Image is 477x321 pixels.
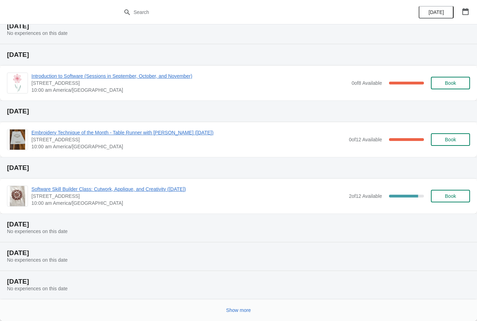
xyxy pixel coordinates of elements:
[445,137,456,142] span: Book
[7,249,470,256] h2: [DATE]
[223,304,254,316] button: Show more
[31,73,348,80] span: Introduction to Software (Sessions in September, October, and November)
[349,137,382,142] span: 0 of 12 Available
[431,77,470,89] button: Book
[10,129,25,150] img: Embroidery Technique of the Month - Table Runner with BERNINA Cutwork (September 9, 2025) | 1300 ...
[31,129,345,136] span: Embroidery Technique of the Month - Table Runner with [PERSON_NAME] ([DATE])
[445,193,456,199] span: Book
[352,80,382,86] span: 0 of 8 Available
[7,229,68,234] span: No experiences on this date
[31,136,345,143] span: [STREET_ADDRESS]
[7,23,470,30] h2: [DATE]
[7,257,68,263] span: No experiences on this date
[431,190,470,202] button: Book
[431,133,470,146] button: Book
[12,73,23,93] img: Introduction to Software (Sessions in September, October, and November) | 1300 Salem Rd SW, Suite...
[31,143,345,150] span: 10:00 am America/[GEOGRAPHIC_DATA]
[31,87,348,94] span: 10:00 am America/[GEOGRAPHIC_DATA]
[428,9,444,15] span: [DATE]
[31,80,348,87] span: [STREET_ADDRESS]
[31,200,345,207] span: 10:00 am America/[GEOGRAPHIC_DATA]
[7,164,470,171] h2: [DATE]
[226,307,251,313] span: Show more
[7,286,68,291] span: No experiences on this date
[7,51,470,58] h2: [DATE]
[31,193,345,200] span: [STREET_ADDRESS]
[419,6,454,18] button: [DATE]
[10,186,25,206] img: Software Skill Builder Class: Cutwork, Applique, and Creativity (September 10, 2025) | 1300 Salem...
[349,193,382,199] span: 2 of 12 Available
[7,30,68,36] span: No experiences on this date
[133,6,358,18] input: Search
[445,80,456,86] span: Book
[7,108,470,115] h2: [DATE]
[31,186,345,193] span: Software Skill Builder Class: Cutwork, Applique, and Creativity ([DATE])
[7,278,470,285] h2: [DATE]
[7,221,470,228] h2: [DATE]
